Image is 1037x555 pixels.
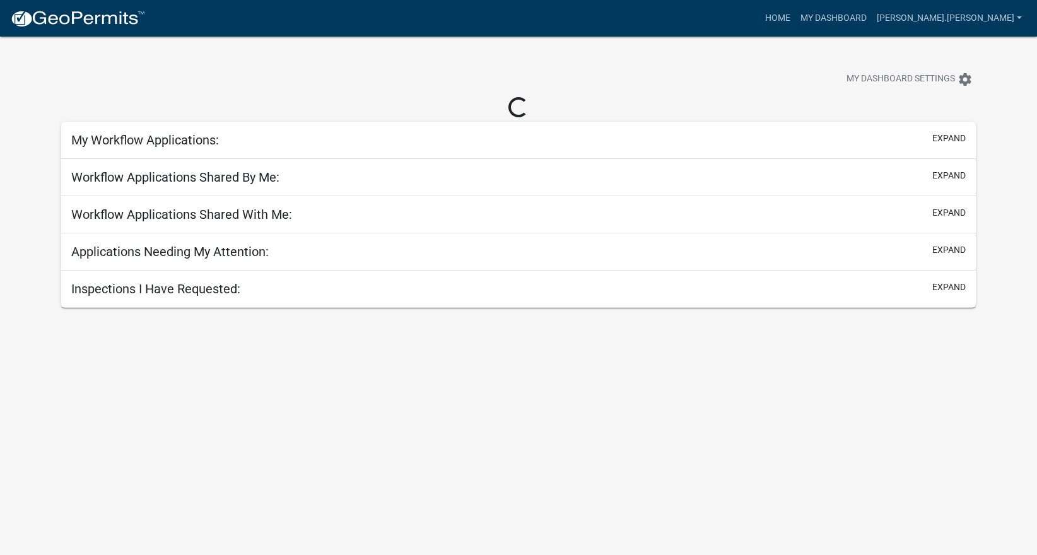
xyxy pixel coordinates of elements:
a: [PERSON_NAME].[PERSON_NAME] [872,6,1027,30]
button: expand [932,243,966,257]
button: expand [932,206,966,219]
button: expand [932,132,966,145]
span: My Dashboard Settings [847,72,955,87]
i: settings [958,72,973,87]
h5: My Workflow Applications: [71,132,219,148]
a: My Dashboard [795,6,872,30]
button: expand [932,281,966,294]
button: expand [932,169,966,182]
a: Home [760,6,795,30]
h5: Workflow Applications Shared By Me: [71,170,279,185]
button: My Dashboard Settingssettings [836,67,983,91]
h5: Workflow Applications Shared With Me: [71,207,292,222]
h5: Inspections I Have Requested: [71,281,240,296]
h5: Applications Needing My Attention: [71,244,269,259]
